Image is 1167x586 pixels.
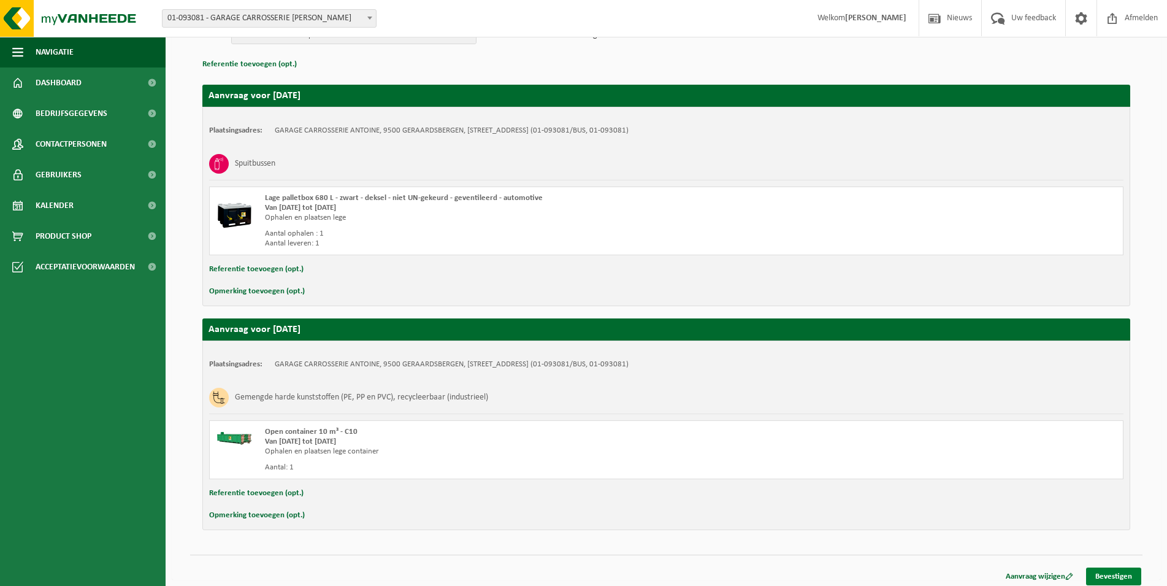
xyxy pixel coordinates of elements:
[265,428,358,436] span: Open container 10 m³ - C10
[209,261,304,277] button: Referentie toevoegen (opt.)
[36,67,82,98] span: Dashboard
[36,98,107,129] span: Bedrijfsgegevens
[275,126,629,136] td: GARAGE CARROSSERIE ANTOINE, 9500 GERAARDSBERGEN, [STREET_ADDRESS] (01-093081/BUS, 01-093081)
[265,229,716,239] div: Aantal ophalen : 1
[1086,568,1141,585] a: Bevestigen
[163,10,376,27] span: 01-093081 - GARAGE CARROSSERIE ANTOINE - GERAARDSBERGEN
[209,507,305,523] button: Opmerking toevoegen (opt.)
[845,13,906,23] strong: [PERSON_NAME]
[36,129,107,160] span: Contactpersonen
[36,37,74,67] span: Navigatie
[216,193,253,230] img: PB-LB-0680-HPE-BK-31.png
[209,126,262,134] strong: Plaatsingsadres:
[265,194,543,202] span: Lage palletbox 680 L - zwart - deksel - niet UN-gekeurd - geventileerd - automotive
[235,388,488,407] h3: Gemengde harde kunststoffen (PE, PP en PVC), recycleerbaar (industrieel)
[235,154,275,174] h3: Spuitbussen
[265,463,716,472] div: Aantal: 1
[265,447,716,457] div: Ophalen en plaatsen lege container
[997,568,1082,585] a: Aanvraag wijzigen
[36,252,135,282] span: Acceptatievoorwaarden
[36,160,82,190] span: Gebruikers
[209,485,304,501] button: Referentie toevoegen (opt.)
[265,438,336,445] strong: Van [DATE] tot [DATE]
[209,360,262,368] strong: Plaatsingsadres:
[265,239,716,249] div: Aantal leveren: 1
[36,190,74,221] span: Kalender
[36,221,91,252] span: Product Shop
[209,325,300,334] strong: Aanvraag voor [DATE]
[162,9,377,28] span: 01-093081 - GARAGE CARROSSERIE ANTOINE - GERAARDSBERGEN
[275,360,629,369] td: GARAGE CARROSSERIE ANTOINE, 9500 GERAARDSBERGEN, [STREET_ADDRESS] (01-093081/BUS, 01-093081)
[209,91,300,101] strong: Aanvraag voor [DATE]
[265,204,336,212] strong: Van [DATE] tot [DATE]
[216,427,253,445] img: HK-XC-10-GN-00.png
[202,56,297,72] button: Referentie toevoegen (opt.)
[209,283,305,299] button: Opmerking toevoegen (opt.)
[265,213,716,223] div: Ophalen en plaatsen lege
